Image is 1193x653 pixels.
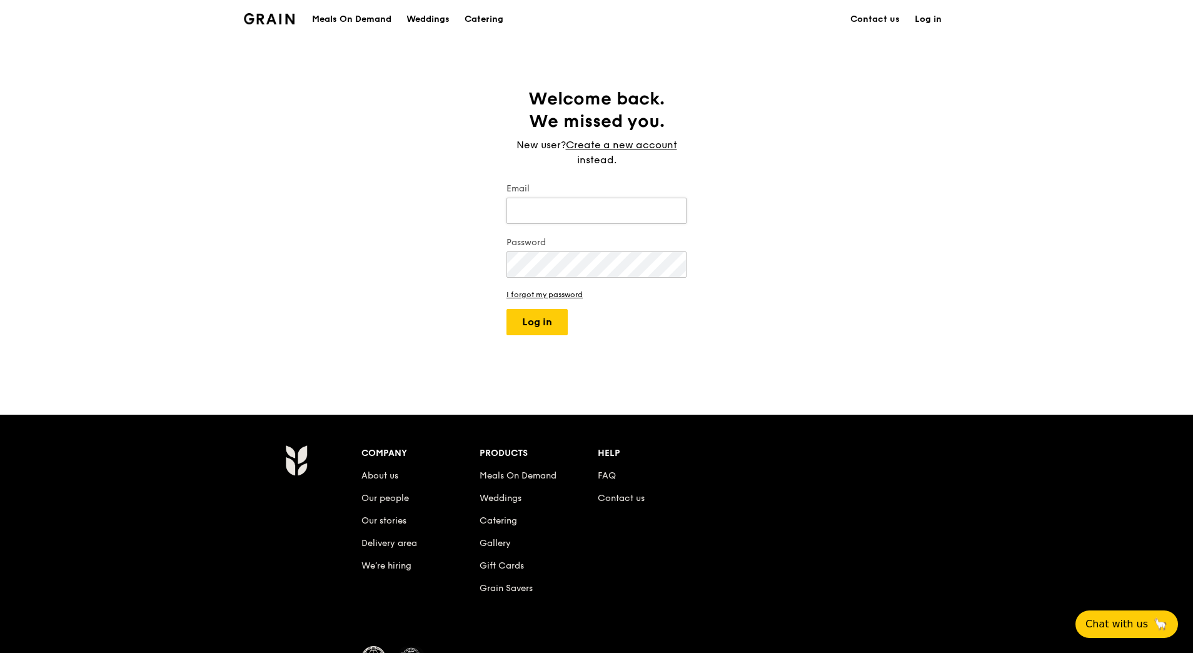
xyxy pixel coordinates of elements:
a: Contact us [598,493,645,504]
label: Password [506,236,687,249]
a: Gift Cards [480,560,524,571]
a: We’re hiring [361,560,411,571]
button: Log in [506,309,568,335]
a: Weddings [480,493,521,504]
h1: Welcome back. We missed you. [506,88,687,133]
div: Meals On Demand [312,1,391,38]
span: Chat with us [1085,617,1148,632]
div: Help [598,445,716,462]
a: Delivery area [361,538,417,549]
a: I forgot my password [506,290,687,299]
div: Company [361,445,480,462]
a: Create a new account [566,138,677,153]
a: Our people [361,493,409,504]
a: Log in [907,1,949,38]
a: Meals On Demand [480,470,556,481]
a: Weddings [399,1,457,38]
div: Weddings [406,1,450,38]
a: Gallery [480,538,511,549]
a: About us [361,470,398,481]
img: Grain [244,13,294,24]
a: Our stories [361,515,406,526]
label: Email [506,183,687,195]
span: 🦙 [1153,617,1168,632]
div: Catering [465,1,503,38]
a: Contact us [843,1,907,38]
a: Catering [457,1,511,38]
a: Catering [480,515,517,526]
div: Products [480,445,598,462]
a: FAQ [598,470,616,481]
span: New user? [516,139,566,151]
button: Chat with us🦙 [1075,610,1178,638]
a: Grain Savers [480,583,533,594]
img: Grain [285,445,307,476]
span: instead. [577,154,617,166]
